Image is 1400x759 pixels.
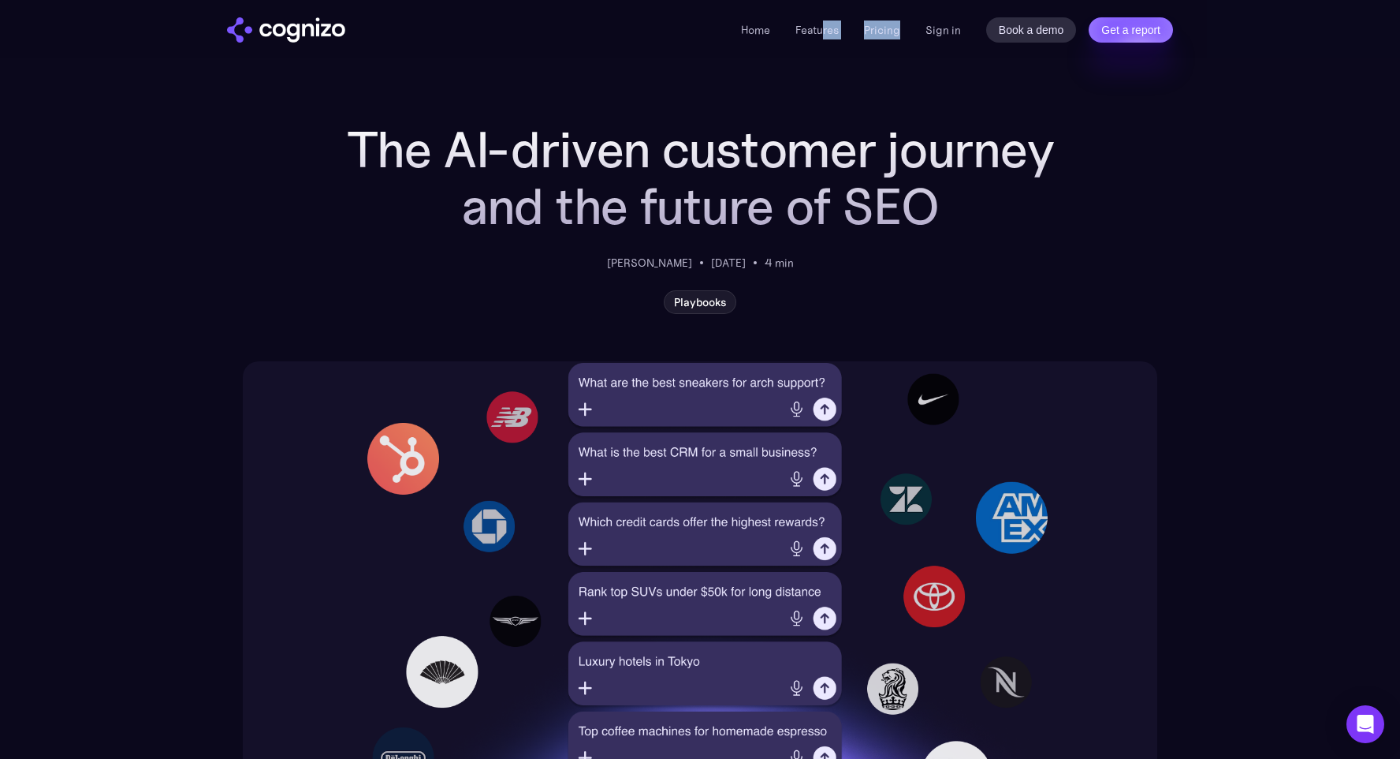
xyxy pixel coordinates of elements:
[674,296,726,308] div: Playbooks
[741,23,770,37] a: Home
[345,122,1056,235] h1: The AI-driven customer journey and the future of SEO
[1089,17,1173,43] a: Get a report
[607,254,692,271] div: [PERSON_NAME]
[986,17,1077,43] a: Book a demo
[795,23,839,37] a: Features
[765,254,794,271] div: 4 min
[864,23,900,37] a: Pricing
[1346,705,1384,743] div: Open Intercom Messenger
[925,21,961,39] a: Sign in
[227,17,345,43] a: home
[227,17,345,43] img: cognizo logo
[711,254,746,271] div: [DATE]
